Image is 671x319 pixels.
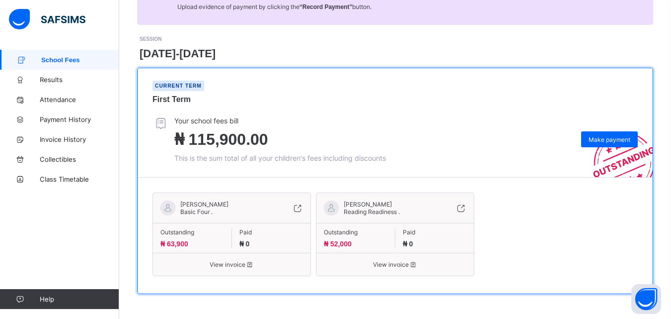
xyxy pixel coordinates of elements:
span: Reading Readiness . [344,208,400,215]
span: View invoice [160,261,303,268]
span: ₦ 63,900 [160,240,188,248]
span: ₦ 52,000 [324,240,352,248]
span: Collectibles [40,155,119,163]
span: Attendance [40,96,119,104]
span: ₦ 115,900.00 [174,130,268,148]
span: ₦ 0 [403,240,413,248]
span: [PERSON_NAME] [344,201,400,208]
span: Make payment [589,136,630,143]
span: School Fees [41,56,119,64]
span: Help [40,295,119,303]
span: [DATE]-[DATE] [140,47,216,60]
span: Outstanding [324,228,387,236]
span: Payment History [40,115,119,123]
span: SESSION [140,36,161,42]
b: “Record Payment” [299,3,353,10]
span: Outstanding [160,228,224,236]
span: This is the sum total of all your children's fees including discounts [174,154,386,162]
span: Class Timetable [40,175,119,183]
span: Paid [403,228,467,236]
span: First Term [152,95,191,104]
span: ₦ 0 [239,240,250,248]
button: Open asap [631,284,661,314]
img: outstanding-stamp.3c148f88c3ebafa6da95868fa43343a1.svg [581,120,653,177]
span: Results [40,76,119,84]
span: Paid [239,228,303,236]
img: safsims [9,9,85,30]
span: Basic Four . [180,208,213,215]
span: [PERSON_NAME] [180,201,228,208]
span: Your school fees bill [174,116,386,125]
span: View invoice [324,261,466,268]
span: Invoice History [40,135,119,143]
span: Current term [155,83,202,89]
